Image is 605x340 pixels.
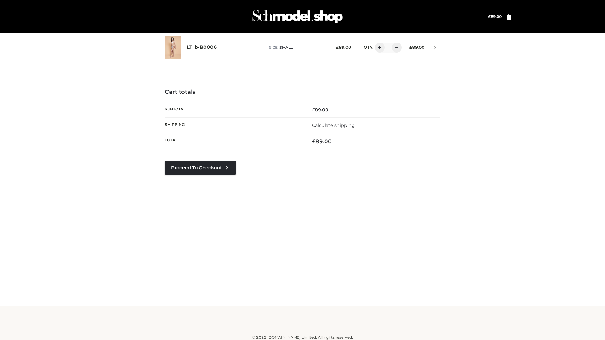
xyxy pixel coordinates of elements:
div: QTY: [357,42,400,53]
span: £ [409,45,412,50]
th: Total [165,133,302,150]
bdi: 89.00 [336,45,351,50]
h4: Cart totals [165,89,440,96]
a: Proceed to Checkout [165,161,236,175]
span: £ [336,45,339,50]
a: Remove this item [431,42,440,51]
a: £89.00 [488,14,502,19]
img: Schmodel Admin 964 [250,4,345,29]
bdi: 89.00 [409,45,424,50]
span: £ [488,14,491,19]
a: Calculate shipping [312,122,355,128]
a: LT_b-B0006 [187,44,217,50]
p: size : [269,45,326,50]
bdi: 89.00 [488,14,502,19]
th: Shipping [165,117,302,133]
span: £ [312,138,315,144]
bdi: 89.00 [312,107,328,113]
bdi: 89.00 [312,138,332,144]
span: SMALL [279,45,293,50]
th: Subtotal [165,102,302,117]
span: £ [312,107,315,113]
